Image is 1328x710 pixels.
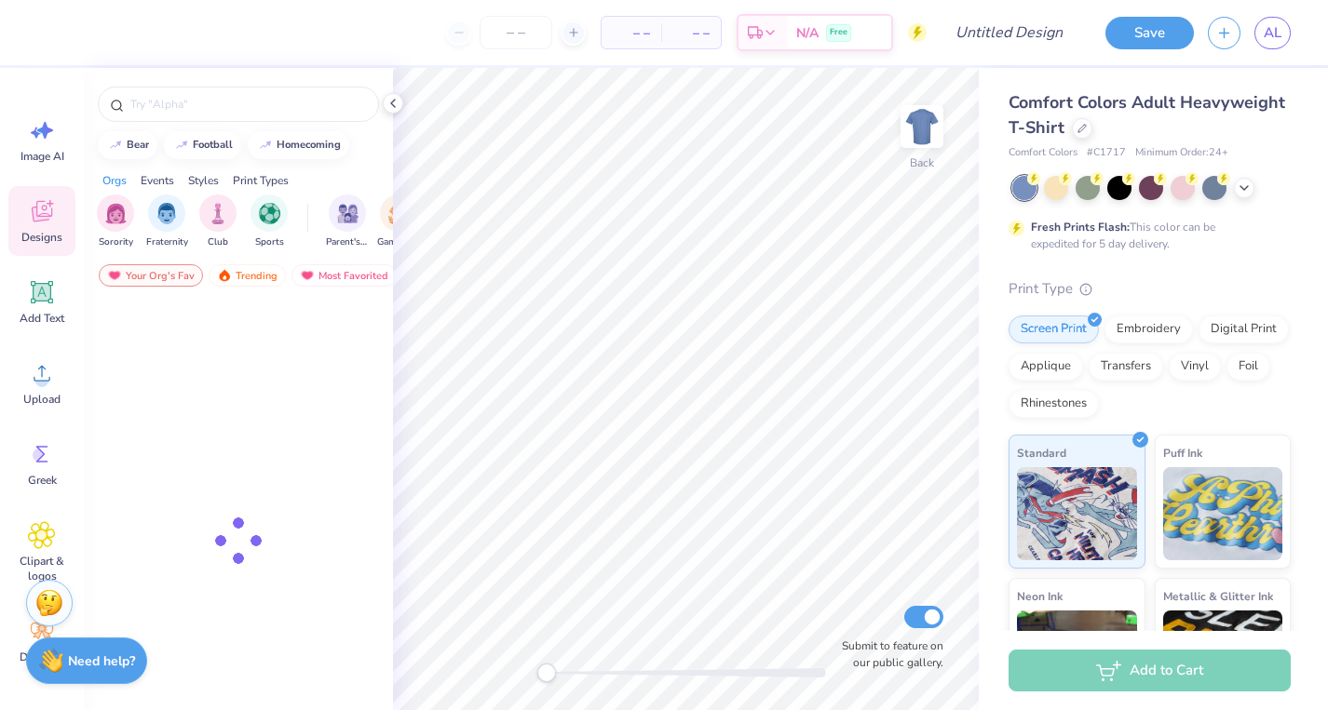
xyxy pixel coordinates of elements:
div: Back [910,154,934,171]
span: Club [208,235,228,249]
label: Submit to feature on our public gallery. [832,637,943,671]
button: homecoming [248,131,349,159]
img: Sorority Image [105,203,127,224]
div: Print Types [233,172,289,189]
span: Standard [1017,443,1066,462]
span: Designs [21,230,62,245]
img: most_fav.gif [107,269,122,282]
img: trending.gif [217,269,232,282]
span: AL [1264,22,1281,44]
div: This color can be expedited for 5 day delivery. [1031,219,1260,252]
span: Sorority [99,235,133,249]
span: N/A [796,23,819,43]
img: trend_line.gif [108,140,123,151]
img: Neon Ink [1017,610,1137,703]
span: Upload [23,392,61,407]
div: Transfers [1089,353,1163,381]
div: filter for Sports [251,194,288,249]
span: Minimum Order: 24 + [1135,145,1228,161]
div: Styles [188,172,219,189]
span: Game Day [377,235,420,249]
div: Your Org's Fav [99,264,203,287]
span: Greek [28,473,57,488]
img: Club Image [208,203,228,224]
div: bear [127,140,149,150]
span: Comfort Colors Adult Heavyweight T-Shirt [1009,91,1285,139]
span: Image AI [20,149,64,164]
div: Foil [1226,353,1270,381]
span: Parent's Weekend [326,235,369,249]
button: filter button [199,194,237,249]
button: filter button [251,194,288,249]
img: Game Day Image [388,203,410,224]
button: filter button [377,194,420,249]
button: filter button [326,194,369,249]
div: Most Favorited [291,264,397,287]
div: filter for Parent's Weekend [326,194,369,249]
a: AL [1254,17,1291,49]
div: Orgs [102,172,127,189]
span: Free [830,26,847,39]
img: Fraternity Image [156,203,177,224]
button: bear [98,131,157,159]
div: Digital Print [1199,315,1289,343]
div: homecoming [277,140,341,150]
div: Rhinestones [1009,390,1099,418]
div: Print Type [1009,278,1291,300]
span: – – [613,23,650,43]
img: Back [903,108,941,145]
button: filter button [146,194,188,249]
span: Fraternity [146,235,188,249]
span: Sports [255,235,284,249]
span: – – [672,23,710,43]
span: Puff Ink [1163,443,1202,462]
button: football [164,131,241,159]
div: filter for Club [199,194,237,249]
strong: Fresh Prints Flash: [1031,220,1130,234]
img: Standard [1017,467,1137,560]
div: Screen Print [1009,315,1099,343]
div: filter for Fraternity [146,194,188,249]
span: Decorate [20,650,64,664]
img: Parent's Weekend Image [337,203,359,224]
img: trend_line.gif [258,140,273,151]
img: Puff Ink [1163,467,1283,560]
div: Trending [209,264,286,287]
div: Events [141,172,174,189]
input: – – [480,16,552,49]
input: Untitled Design [941,14,1077,51]
div: filter for Game Day [377,194,420,249]
div: Embroidery [1104,315,1193,343]
div: Applique [1009,353,1083,381]
span: Add Text [20,311,64,326]
img: Metallic & Glitter Ink [1163,610,1283,703]
img: Sports Image [259,203,280,224]
div: filter for Sorority [97,194,134,249]
div: Accessibility label [537,663,556,682]
img: most_fav.gif [300,269,315,282]
strong: Need help? [68,652,135,670]
span: Metallic & Glitter Ink [1163,586,1273,606]
button: Save [1105,17,1194,49]
div: Vinyl [1169,353,1221,381]
span: Neon Ink [1017,586,1063,606]
span: Clipart & logos [11,554,73,583]
button: filter button [97,194,134,249]
span: Comfort Colors [1009,145,1077,161]
img: trend_line.gif [174,140,189,151]
span: # C1717 [1087,145,1126,161]
input: Try "Alpha" [129,95,367,114]
div: football [193,140,233,150]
